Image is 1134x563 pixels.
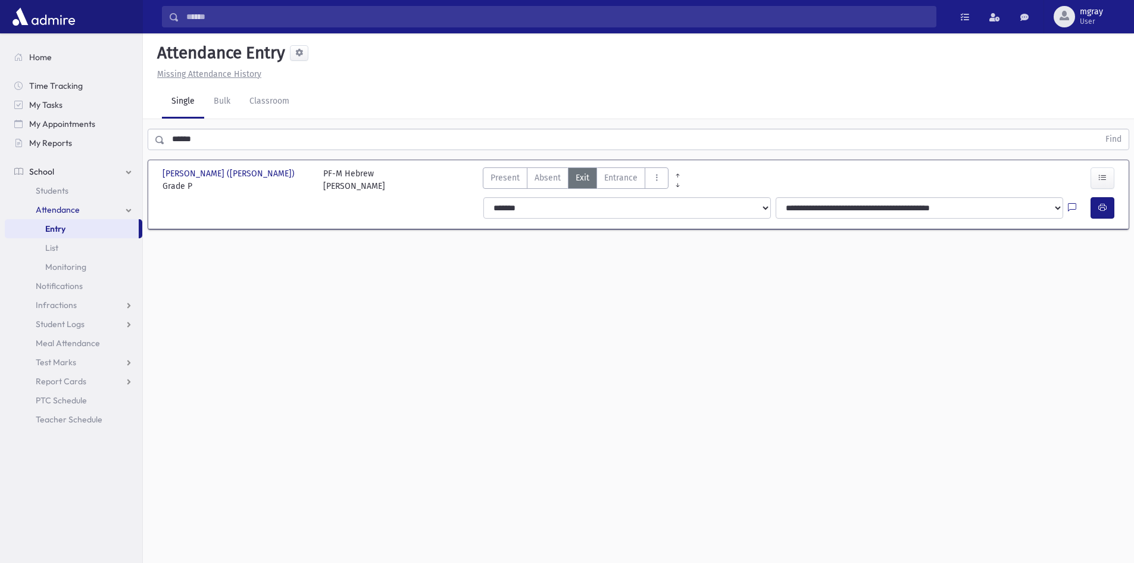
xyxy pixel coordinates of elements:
[204,85,240,119] a: Bulk
[29,52,52,63] span: Home
[5,410,142,429] a: Teacher Schedule
[491,172,520,184] span: Present
[5,238,142,257] a: List
[29,99,63,110] span: My Tasks
[5,372,142,391] a: Report Cards
[1080,7,1103,17] span: mgray
[5,353,142,372] a: Test Marks
[45,262,86,272] span: Monitoring
[157,69,261,79] u: Missing Attendance History
[36,395,87,406] span: PTC Schedule
[10,5,78,29] img: AdmirePro
[1080,17,1103,26] span: User
[36,300,77,310] span: Infractions
[5,200,142,219] a: Attendance
[36,185,68,196] span: Students
[5,133,142,153] a: My Reports
[36,376,86,387] span: Report Cards
[576,172,589,184] span: Exit
[36,414,102,425] span: Teacher Schedule
[45,223,65,234] span: Entry
[36,338,100,349] span: Meal Attendance
[604,172,638,184] span: Entrance
[152,69,261,79] a: Missing Attendance History
[5,48,142,67] a: Home
[29,119,95,129] span: My Appointments
[5,219,139,238] a: Entry
[162,85,204,119] a: Single
[36,319,85,329] span: Student Logs
[5,334,142,353] a: Meal Attendance
[483,167,668,192] div: AttTypes
[5,181,142,200] a: Students
[535,172,561,184] span: Absent
[5,391,142,410] a: PTC Schedule
[5,76,142,95] a: Time Tracking
[163,180,311,192] span: Grade P
[5,114,142,133] a: My Appointments
[36,357,76,368] span: Test Marks
[5,162,142,181] a: School
[36,281,83,291] span: Notifications
[163,167,297,180] span: [PERSON_NAME] ([PERSON_NAME])
[29,80,83,91] span: Time Tracking
[5,315,142,334] a: Student Logs
[45,242,58,253] span: List
[36,204,80,215] span: Attendance
[5,276,142,296] a: Notifications
[5,257,142,276] a: Monitoring
[1098,129,1129,150] button: Find
[29,138,72,148] span: My Reports
[240,85,299,119] a: Classroom
[29,166,54,177] span: School
[323,167,385,192] div: PF-M Hebrew [PERSON_NAME]
[5,95,142,114] a: My Tasks
[5,296,142,315] a: Infractions
[152,43,285,63] h5: Attendance Entry
[179,6,936,27] input: Search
